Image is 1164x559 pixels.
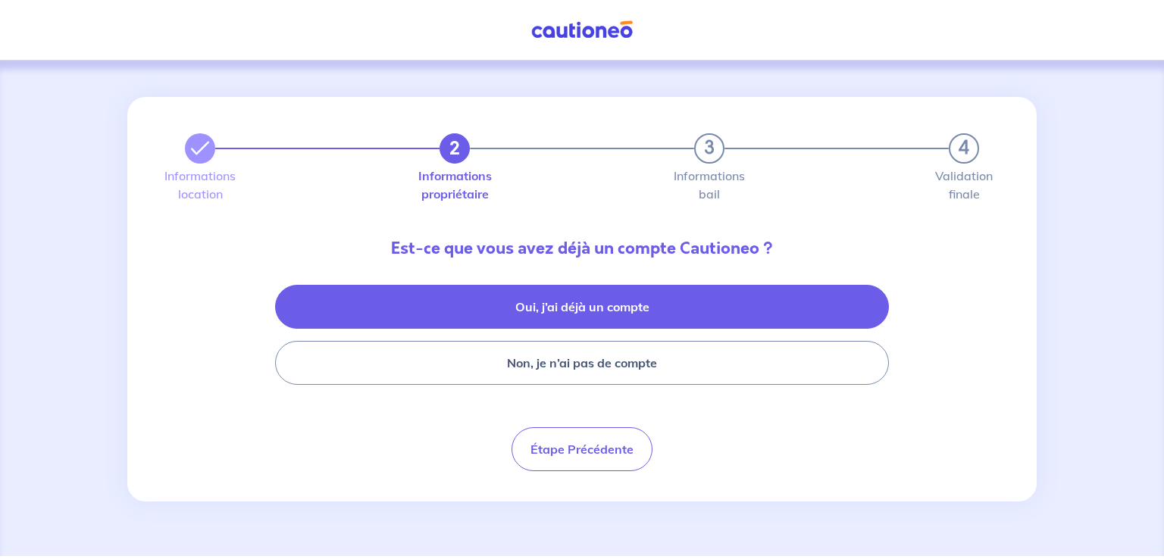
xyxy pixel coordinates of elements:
[440,133,470,164] button: 2
[512,427,652,471] button: Étape Précédente
[275,341,889,385] button: Non, je n’ai pas de compte
[173,236,991,261] p: Est-ce que vous avez déjà un compte Cautioneo ?
[694,170,724,200] label: Informations bail
[185,170,215,200] label: Informations location
[275,285,889,329] button: Oui, j’ai déjà un compte
[440,170,470,200] label: Informations propriétaire
[949,170,979,200] label: Validation finale
[525,20,639,39] img: Cautioneo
